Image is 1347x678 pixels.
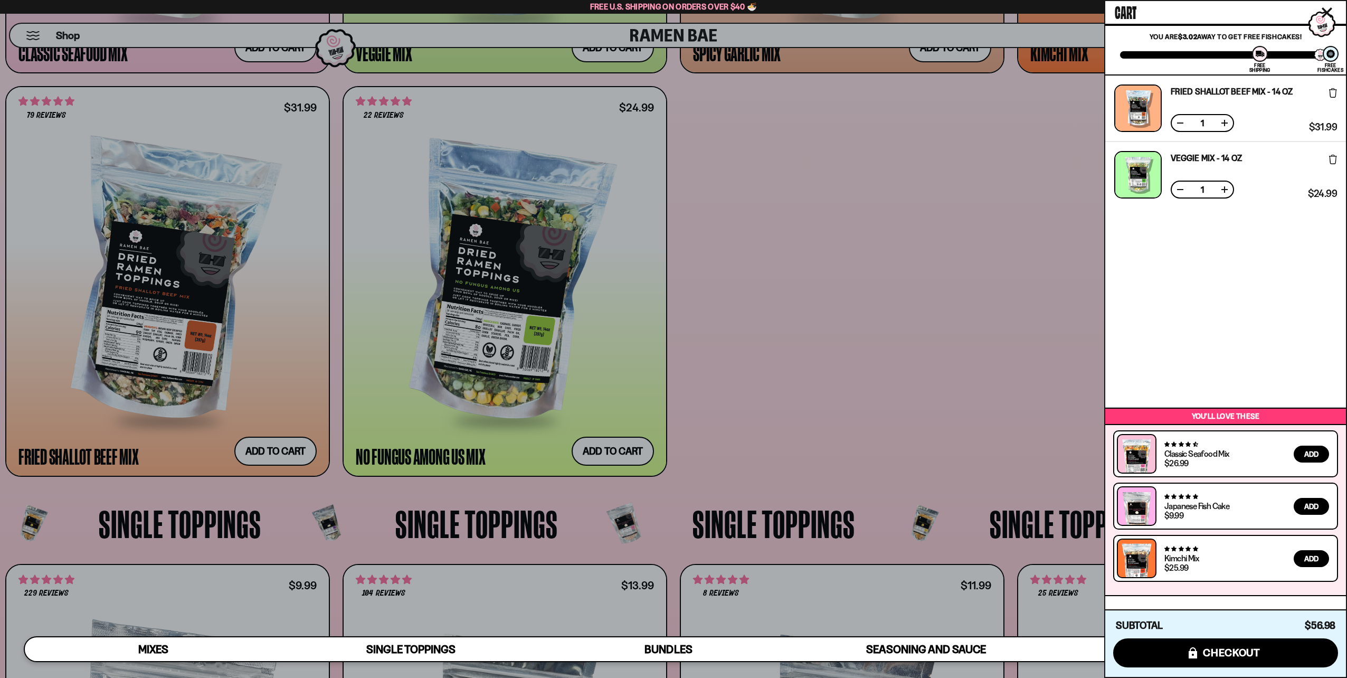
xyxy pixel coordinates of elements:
div: Free Fishcakes [1317,63,1343,72]
a: Classic Seafood Mix [1164,448,1229,459]
span: Cart [1115,1,1136,22]
button: Add [1294,498,1329,515]
a: Veggie Mix - 14 OZ [1171,154,1242,162]
span: checkout [1203,647,1260,658]
a: Mixes [25,637,282,661]
span: $31.99 [1309,123,1337,132]
span: $56.98 [1305,619,1335,632]
a: Fried Shallot Beef Mix - 14 OZ [1171,87,1293,96]
button: Add [1294,446,1329,463]
span: Add [1304,450,1318,458]
div: $25.99 [1164,563,1188,572]
strong: $3.02 [1178,32,1197,41]
span: Seasoning and Sauce [866,643,986,656]
a: Japanese Fish Cake [1164,501,1229,511]
p: You’ll love these [1108,411,1343,421]
div: Free Shipping [1249,63,1270,72]
span: 4.68 stars [1164,441,1198,448]
span: Add [1304,555,1318,562]
p: You are away to get Free Fishcakes! [1120,32,1331,41]
span: Single Toppings [366,643,456,656]
div: $26.99 [1164,459,1188,467]
a: Kimchi Mix [1164,553,1199,563]
h4: Subtotal [1116,620,1163,631]
span: Mixes [138,643,168,656]
span: $24.99 [1308,189,1337,199]
button: Add [1294,550,1329,567]
span: 4.76 stars [1164,493,1198,500]
span: 1 [1194,185,1211,194]
a: Single Toppings [282,637,540,661]
span: Free U.S. Shipping on Orders over $40 🍜 [590,2,757,12]
button: Close cart [1319,5,1335,21]
a: Merch [1055,637,1312,661]
span: Bundles [644,643,692,656]
a: Bundles [540,637,798,661]
span: 1 [1194,119,1211,127]
div: $9.99 [1164,511,1183,520]
a: Seasoning and Sauce [797,637,1055,661]
span: 4.76 stars [1164,545,1198,552]
span: Add [1304,503,1318,510]
button: checkout [1113,638,1338,667]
